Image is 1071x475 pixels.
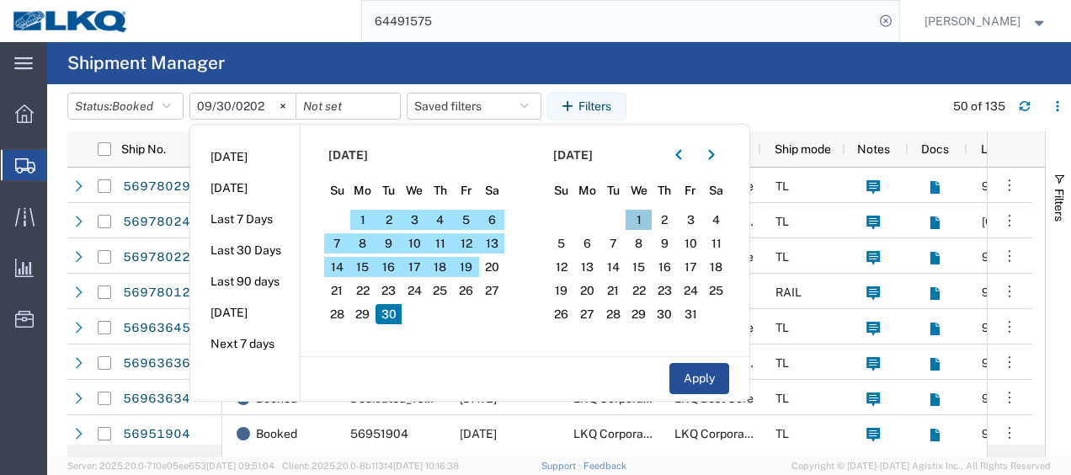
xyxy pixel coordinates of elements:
span: Fr [453,182,479,200]
span: Notes [857,142,890,156]
a: Feedback [583,461,626,471]
span: 3 [678,210,704,230]
img: logo [12,8,130,34]
span: 26 [549,304,575,324]
span: 11 [703,233,729,254]
span: 11 [428,233,454,254]
li: [DATE] [190,173,300,204]
span: 56951904 [350,427,408,440]
span: 16 [652,257,678,277]
button: [PERSON_NAME] [924,11,1048,31]
span: 13 [574,257,600,277]
span: Booked [112,99,153,113]
button: Saved filters [407,93,541,120]
span: TL [775,250,789,264]
span: Mo [574,182,600,200]
span: Su [324,182,350,200]
span: 28 [324,304,350,324]
span: 3 [402,210,428,230]
a: 56963636 [122,350,191,377]
span: 23 [376,280,402,301]
span: TL [775,392,789,405]
span: TL [775,215,789,228]
span: [DATE] [553,147,593,164]
span: 5 [453,210,479,230]
a: 56978022 [122,244,191,271]
span: 8 [626,233,652,254]
span: Sa [479,182,505,200]
span: 10 [402,233,428,254]
span: Ship No. [121,142,166,156]
span: 22 [350,280,376,301]
span: [DATE] [328,147,368,164]
li: [DATE] [190,297,300,328]
span: 20 [574,280,600,301]
button: Status:Booked [67,93,184,120]
span: Location [981,142,1028,156]
span: 19 [549,280,575,301]
span: 29 [350,304,376,324]
li: Next 7 days [190,328,300,360]
a: 56978012 [122,280,191,307]
span: Tu [376,182,402,200]
span: TL [775,427,789,440]
span: 8 [350,233,376,254]
span: 6 [479,210,505,230]
span: 31 [678,304,704,324]
span: Mo [350,182,376,200]
span: 19 [453,257,479,277]
span: 27 [574,304,600,324]
span: 4 [428,210,454,230]
h4: Shipment Manager [67,42,225,84]
li: Last 7 Days [190,204,300,235]
span: 21 [324,280,350,301]
span: Sa [703,182,729,200]
input: Search for shipment number, reference number [362,1,874,41]
span: 6 [574,233,600,254]
span: 12 [549,257,575,277]
span: Copyright © [DATE]-[DATE] Agistix Inc., All Rights Reserved [791,459,1051,473]
span: 1 [626,210,652,230]
a: 56951904 [122,421,191,448]
span: Tu [600,182,626,200]
span: We [626,182,652,200]
span: 16 [376,257,402,277]
span: 17 [402,257,428,277]
span: 30 [652,304,678,324]
span: 4 [703,210,729,230]
li: Last 90 days [190,266,300,297]
span: 15 [350,257,376,277]
span: 20 [479,257,505,277]
span: We [402,182,428,200]
span: Fr [678,182,704,200]
span: 7 [324,233,350,254]
span: Server: 2025.20.0-710e05ee653 [67,461,274,471]
span: 24 [402,280,428,301]
span: 09/30/2025 [460,427,497,440]
span: 25 [703,280,729,301]
div: 50 of 135 [953,98,1005,115]
span: 7 [600,233,626,254]
a: Support [541,461,583,471]
span: 29 [626,304,652,324]
span: 18 [428,257,454,277]
span: 13 [479,233,505,254]
span: 21 [600,280,626,301]
li: [DATE] [190,141,300,173]
span: 25 [428,280,454,301]
a: 56978024 [122,209,191,236]
input: Not set [296,93,400,119]
span: 17 [678,257,704,277]
span: 9 [652,233,678,254]
button: Filters [547,93,626,120]
span: 1 [350,210,376,230]
span: Th [428,182,454,200]
span: Booked [256,416,297,451]
span: Th [652,182,678,200]
span: Robert Benette [924,12,1020,30]
span: 12 [453,233,479,254]
span: TL [775,179,789,193]
span: 14 [600,257,626,277]
li: Last 30 Days [190,235,300,266]
span: LKQ Corporation [573,427,663,440]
